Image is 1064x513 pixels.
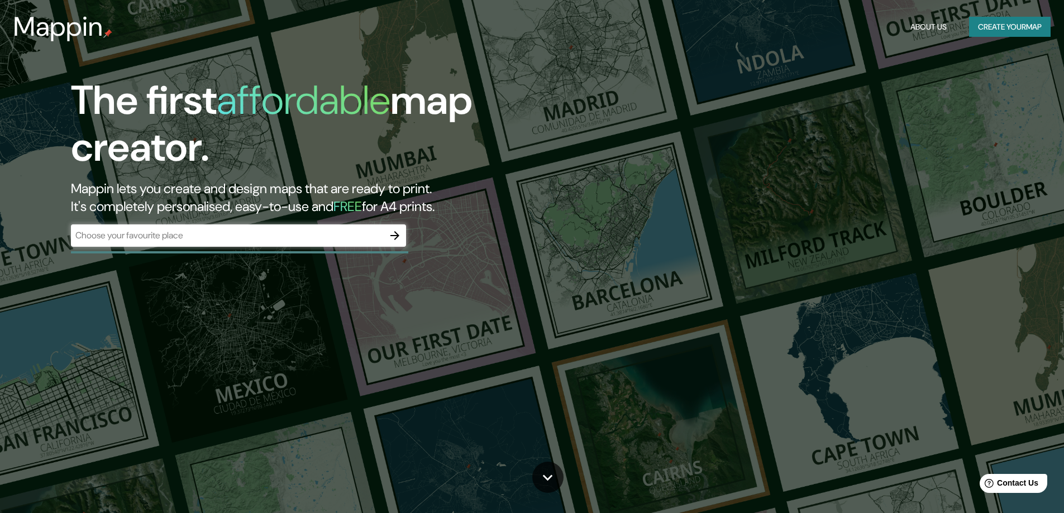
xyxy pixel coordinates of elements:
input: Choose your favourite place [71,229,384,242]
button: About Us [906,17,951,37]
h1: The first map creator. [71,77,603,180]
h3: Mappin [13,11,103,42]
h5: FREE [333,198,362,215]
iframe: Help widget launcher [965,469,1052,501]
h2: Mappin lets you create and design maps that are ready to print. It's completely personalised, eas... [71,180,603,215]
img: mappin-pin [103,29,112,38]
button: Create yourmap [969,17,1051,37]
h1: affordable [217,74,390,126]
